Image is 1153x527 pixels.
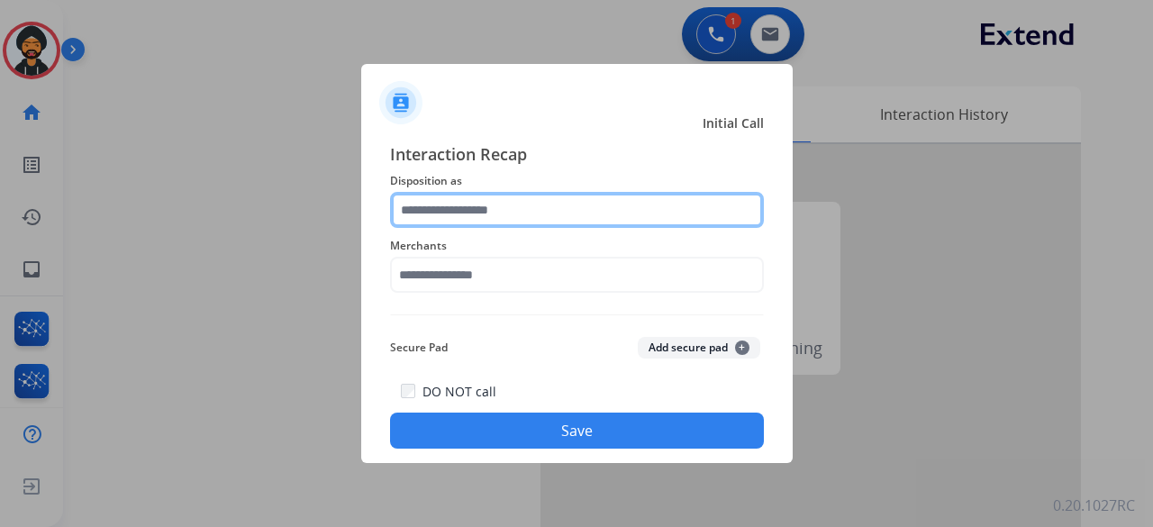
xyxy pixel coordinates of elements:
span: Merchants [390,235,764,257]
img: contact-recap-line.svg [390,314,764,315]
label: DO NOT call [422,383,496,401]
span: Interaction Recap [390,141,764,170]
button: Add secure pad+ [638,337,760,359]
span: + [735,341,749,355]
button: Save [390,413,764,449]
span: Secure Pad [390,337,448,359]
img: contactIcon [379,81,422,124]
span: Disposition as [390,170,764,192]
span: Initial Call [703,114,764,132]
p: 0.20.1027RC [1053,495,1135,516]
